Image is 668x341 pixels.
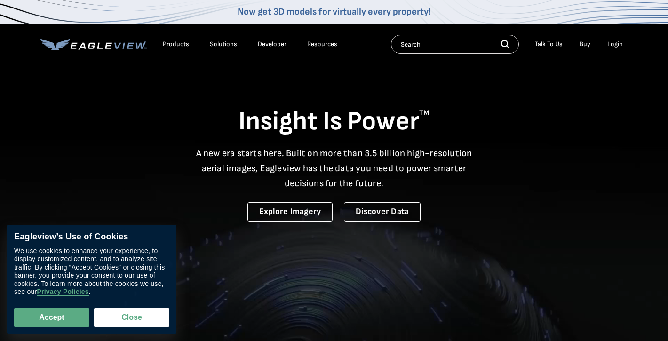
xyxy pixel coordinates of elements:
button: Close [94,308,169,327]
a: Explore Imagery [247,202,333,222]
p: A new era starts here. Built on more than 3.5 billion high-resolution aerial images, Eagleview ha... [190,146,478,191]
sup: TM [419,109,429,118]
a: Discover Data [344,202,421,222]
a: Privacy Policies [37,288,88,296]
div: We use cookies to enhance your experience, to display customized content, and to analyze site tra... [14,247,169,296]
div: Talk To Us [535,40,563,48]
div: Eagleview’s Use of Cookies [14,232,169,242]
a: Now get 3D models for virtually every property! [238,6,431,17]
input: Search [391,35,519,54]
div: Solutions [210,40,237,48]
a: Buy [580,40,590,48]
a: Developer [258,40,286,48]
div: Login [607,40,623,48]
button: Accept [14,308,89,327]
div: Products [163,40,189,48]
h1: Insight Is Power [40,105,628,138]
div: Resources [307,40,337,48]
